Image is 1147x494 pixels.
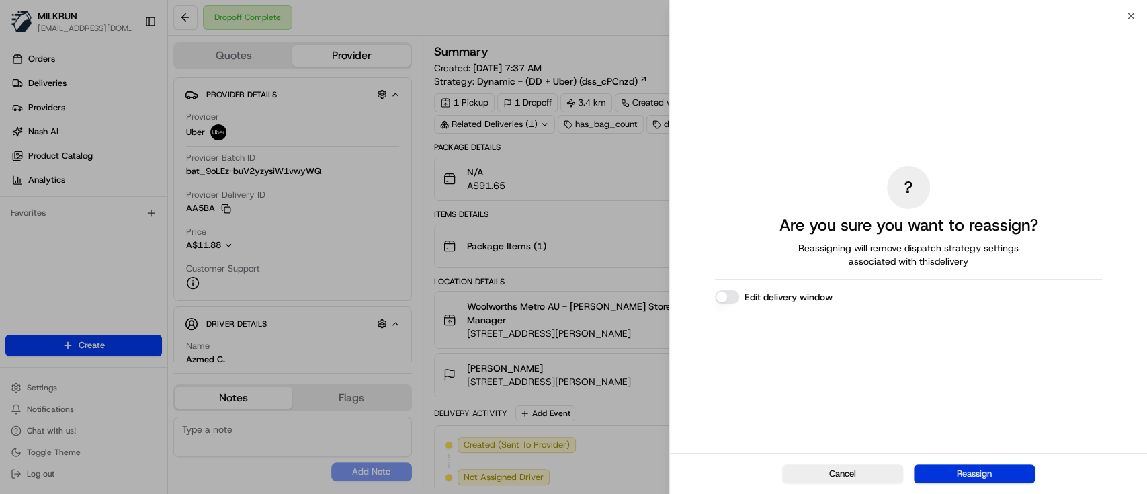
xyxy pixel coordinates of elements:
label: Edit delivery window [745,290,833,304]
button: Cancel [782,464,903,483]
button: Reassign [914,464,1035,483]
span: Reassigning will remove dispatch strategy settings associated with this delivery [779,241,1037,268]
div: ? [887,166,930,209]
h2: Are you sure you want to reassign? [779,214,1037,236]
